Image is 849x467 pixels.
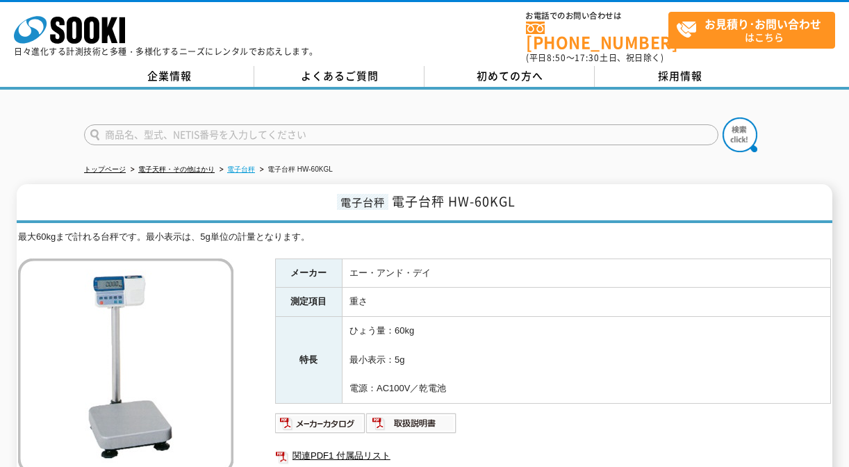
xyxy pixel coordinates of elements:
img: メーカーカタログ [275,412,366,434]
a: トップページ [84,165,126,173]
span: はこちら [676,13,834,47]
span: 初めての方へ [477,68,543,83]
td: エー・アンド・デイ [342,259,830,288]
strong: お見積り･お問い合わせ [704,15,821,32]
img: 取扱説明書 [366,412,457,434]
span: 電子台秤 [337,194,388,210]
a: [PHONE_NUMBER] [526,22,668,50]
th: 特長 [275,317,342,404]
a: 電子天秤・その他はかり [138,165,215,173]
span: お電話でのお問い合わせは [526,12,668,20]
td: 重さ [342,288,830,317]
a: 採用情報 [595,66,765,87]
a: お見積り･お問い合わせはこちら [668,12,835,49]
a: 関連PDF1 付属品リスト [275,447,831,465]
a: 初めての方へ [424,66,595,87]
span: 電子台秤 HW-60KGL [392,192,516,211]
a: よくあるご質問 [254,66,424,87]
th: メーカー [275,259,342,288]
td: ひょう量：60kg 最小表示：5g 電源：AC100V／乾電池 [342,317,830,404]
img: btn_search.png [723,117,757,152]
input: 商品名、型式、NETIS番号を入力してください [84,124,718,145]
p: 日々進化する計測技術と多種・多様化するニーズにレンタルでお応えします。 [14,47,318,56]
span: 17:30 [575,51,600,64]
a: 企業情報 [84,66,254,87]
li: 電子台秤 HW-60KGL [257,163,333,177]
a: メーカーカタログ [275,421,366,432]
a: 取扱説明書 [366,421,457,432]
div: 最大60kgまで計れる台秤です。最小表示は、5g単位の計量となります。 [18,230,831,245]
span: 8:50 [547,51,566,64]
span: (平日 ～ 土日、祝日除く) [526,51,663,64]
a: 電子台秤 [227,165,255,173]
th: 測定項目 [275,288,342,317]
